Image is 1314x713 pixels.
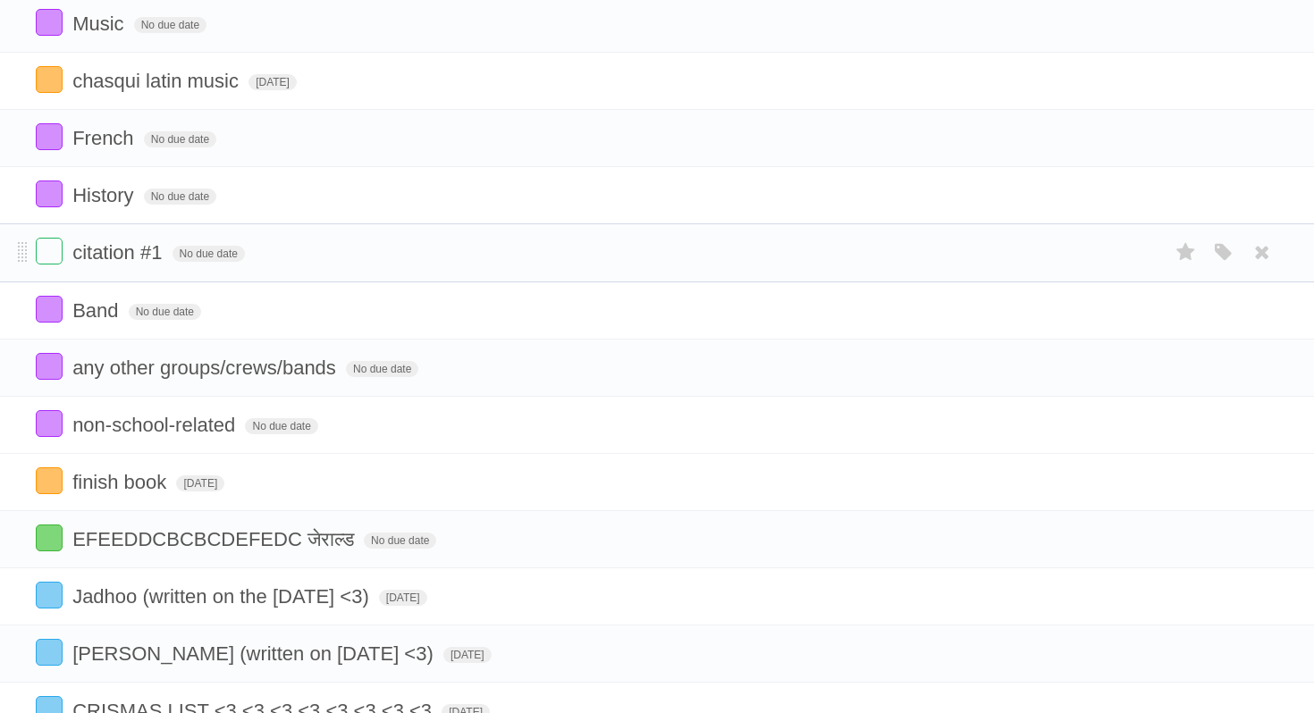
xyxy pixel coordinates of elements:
span: EFEEDDCBCBCDEFEDC जेराल्ड [72,528,358,550]
label: Done [36,639,63,666]
label: Done [36,296,63,323]
label: Star task [1169,238,1203,267]
span: [DATE] [443,647,492,663]
span: any other groups/crews/bands [72,356,341,379]
span: [DATE] [248,74,297,90]
span: Music [72,13,128,35]
span: No due date [134,17,206,33]
span: non-school-related [72,414,240,436]
label: Done [36,524,63,551]
span: [DATE] [379,590,427,606]
label: Done [36,582,63,608]
span: finish book [72,471,171,493]
span: Jadhoo (written on the [DATE] <3) [72,585,374,608]
span: [PERSON_NAME] (written on [DATE] <3) [72,642,438,665]
label: Done [36,467,63,494]
label: Done [36,410,63,437]
span: No due date [144,189,216,205]
label: Done [36,123,63,150]
span: No due date [144,131,216,147]
label: Done [36,9,63,36]
span: citation #1 [72,241,166,264]
span: No due date [364,533,436,549]
span: No due date [346,361,418,377]
label: Done [36,238,63,264]
span: chasqui latin music [72,70,243,92]
span: Band [72,299,122,322]
span: [DATE] [176,475,224,491]
span: No due date [129,304,201,320]
label: Done [36,66,63,93]
span: French [72,127,138,149]
label: Done [36,353,63,380]
span: History [72,184,138,206]
span: No due date [173,246,245,262]
label: Done [36,180,63,207]
span: No due date [245,418,317,434]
